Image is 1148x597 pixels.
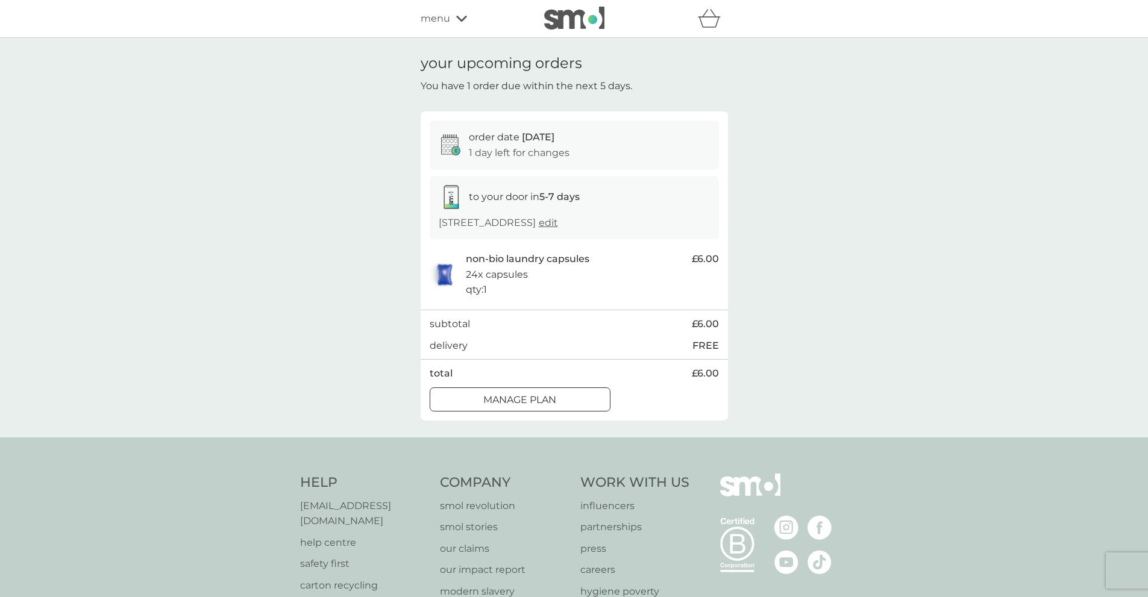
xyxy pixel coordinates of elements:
[421,11,450,27] span: menu
[483,392,556,408] p: Manage plan
[580,474,689,492] h4: Work With Us
[300,474,428,492] h4: Help
[300,556,428,572] a: safety first
[469,130,554,145] p: order date
[430,366,453,381] p: total
[580,519,689,535] a: partnerships
[774,550,798,574] img: visit the smol Youtube page
[440,498,568,514] a: smol revolution
[466,282,487,298] p: qty : 1
[300,535,428,551] a: help centre
[808,516,832,540] img: visit the smol Facebook page
[440,541,568,557] a: our claims
[692,316,719,332] span: £6.00
[300,498,428,529] a: [EMAIL_ADDRESS][DOMAIN_NAME]
[580,562,689,578] a: careers
[439,215,558,231] p: [STREET_ADDRESS]
[440,519,568,535] a: smol stories
[808,550,832,574] img: visit the smol Tiktok page
[300,578,428,593] a: carton recycling
[698,7,728,31] div: basket
[421,78,632,94] p: You have 1 order due within the next 5 days.
[539,191,580,202] strong: 5-7 days
[430,338,468,354] p: delivery
[469,191,580,202] span: to your door in
[774,516,798,540] img: visit the smol Instagram page
[440,474,568,492] h4: Company
[580,498,689,514] a: influencers
[430,316,470,332] p: subtotal
[544,7,604,30] img: smol
[692,338,719,354] p: FREE
[692,366,719,381] span: £6.00
[440,562,568,578] a: our impact report
[466,251,589,267] p: non-bio laundry capsules
[580,541,689,557] a: press
[720,474,780,514] img: smol
[522,131,554,143] span: [DATE]
[466,267,528,283] p: 24x capsules
[539,217,558,228] a: edit
[469,145,569,161] p: 1 day left for changes
[692,251,719,267] span: £6.00
[430,387,610,411] button: Manage plan
[421,55,582,72] h1: your upcoming orders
